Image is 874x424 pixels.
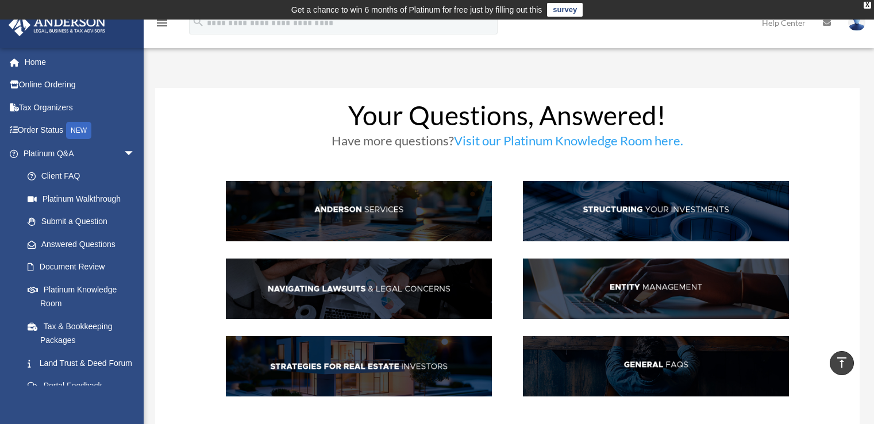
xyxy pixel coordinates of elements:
[226,134,790,153] h3: Have more questions?
[226,336,492,396] img: StratsRE_hdr
[8,51,152,74] a: Home
[16,187,152,210] a: Platinum Walkthrough
[523,259,789,319] img: EntManag_hdr
[16,165,147,188] a: Client FAQ
[291,3,542,17] div: Get a chance to win 6 months of Platinum for free just by filling out this
[523,336,789,396] img: GenFAQ_hdr
[226,181,492,241] img: AndServ_hdr
[8,119,152,142] a: Order StatusNEW
[830,351,854,375] a: vertical_align_top
[155,20,169,30] a: menu
[16,256,152,279] a: Document Review
[835,356,849,369] i: vertical_align_top
[66,122,91,139] div: NEW
[454,133,683,154] a: Visit our Platinum Knowledge Room here.
[8,74,152,97] a: Online Ordering
[523,181,789,241] img: StructInv_hdr
[16,278,152,315] a: Platinum Knowledge Room
[16,315,152,352] a: Tax & Bookkeeping Packages
[226,102,790,134] h1: Your Questions, Answered!
[864,2,871,9] div: close
[5,14,109,36] img: Anderson Advisors Platinum Portal
[8,96,152,119] a: Tax Organizers
[16,233,152,256] a: Answered Questions
[155,16,169,30] i: menu
[848,14,865,31] img: User Pic
[547,3,583,17] a: survey
[192,16,205,28] i: search
[8,142,152,165] a: Platinum Q&Aarrow_drop_down
[16,352,152,375] a: Land Trust & Deed Forum
[124,142,147,165] span: arrow_drop_down
[226,259,492,319] img: NavLaw_hdr
[16,375,152,398] a: Portal Feedback
[16,210,152,233] a: Submit a Question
